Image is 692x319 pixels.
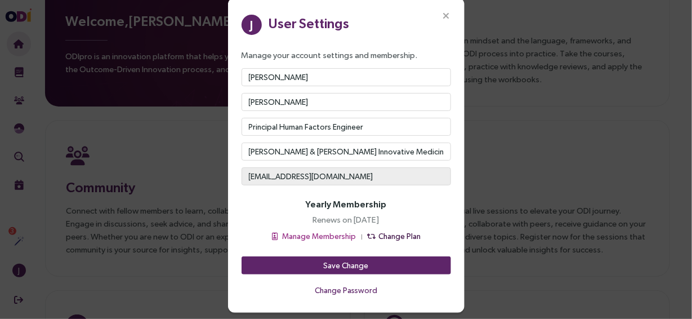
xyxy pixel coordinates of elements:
input: First Name [242,68,451,86]
span: Change Plan [379,230,421,242]
div: User Settings [269,13,350,33]
p: Renews on [DATE] [313,213,380,226]
span: Save Change [324,259,369,272]
button: Save Change [242,256,451,274]
button: Change Plan [367,229,422,243]
span: Manage Membership [283,230,356,242]
input: Last Name [242,93,451,111]
button: Change Password [242,281,451,299]
h4: Yearly Membership [306,199,387,210]
span: J [250,15,253,35]
button: Manage Membership [271,229,357,243]
p: Manage your account settings and membership. [242,48,451,61]
input: Title [242,118,451,136]
input: Organization [242,143,451,161]
span: Change Password [315,284,377,296]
